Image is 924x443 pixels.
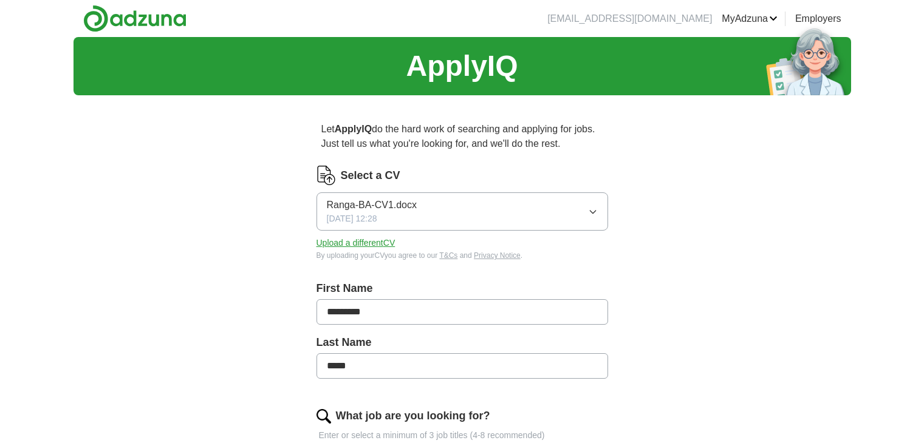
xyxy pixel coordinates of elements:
label: Last Name [317,334,608,351]
div: By uploading your CV you agree to our and . [317,250,608,261]
a: MyAdzuna [722,12,778,26]
a: Employers [795,12,841,26]
button: Upload a differentCV [317,237,395,249]
p: Let do the hard work of searching and applying for jobs. Just tell us what you're looking for, an... [317,117,608,156]
img: search.png [317,409,331,424]
label: What job are you looking for? [336,408,490,424]
button: Ranga-BA-CV1.docx[DATE] 12:28 [317,192,608,231]
li: [EMAIL_ADDRESS][DOMAIN_NAME] [547,12,712,26]
strong: ApplyIQ [335,124,372,134]
a: Privacy Notice [474,251,521,260]
span: Ranga-BA-CV1.docx [327,198,417,212]
label: Select a CV [341,167,400,184]
h1: ApplyIQ [406,44,518,88]
a: T&Cs [439,251,457,260]
p: Enter or select a minimum of 3 job titles (4-8 recommended) [317,429,608,442]
label: First Name [317,280,608,297]
span: [DATE] 12:28 [327,212,377,225]
img: CV Icon [317,166,336,185]
img: Adzuna logo [83,5,187,32]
